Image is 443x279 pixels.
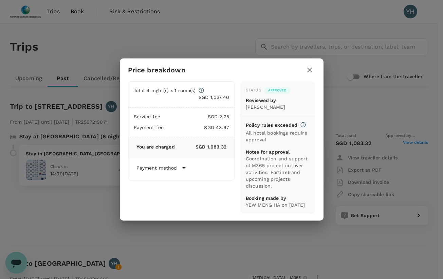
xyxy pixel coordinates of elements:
p: SGD 43.67 [164,124,229,131]
p: SGD 1,037.40 [134,94,229,101]
p: Booking made by [246,195,310,202]
p: SGD 2.25 [160,113,229,120]
p: Coordination and support of M365 project cutover activities. Fortinet and upcoming projects discu... [246,155,310,189]
h6: Price breakdown [128,65,185,75]
p: You are charged [136,143,175,150]
p: SGD 1,083.32 [175,143,226,150]
div: Status [246,87,261,94]
p: Notes for approval [246,149,310,155]
span: Approved [264,88,290,93]
p: Total 6 night(s) x 1 room(s) [134,87,196,94]
p: Payment fee [134,124,164,131]
p: All hotel bookings require approval [246,129,310,143]
p: Policy rules exceeded [246,122,297,128]
p: Service fee [134,113,161,120]
p: Reviewed by [246,97,310,104]
p: Payment method [136,164,177,171]
p: YEW MENG HA on [DATE] [246,202,310,208]
p: [PERSON_NAME] [246,104,310,110]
